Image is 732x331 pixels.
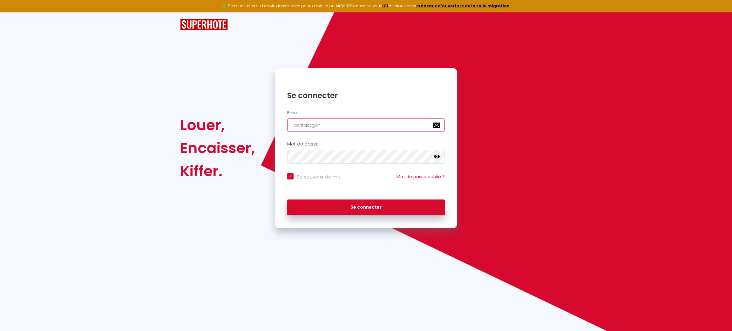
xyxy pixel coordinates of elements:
input: Ton Email [287,118,445,132]
button: Ouvrir le widget de chat LiveChat [5,3,24,22]
h2: Email [287,110,445,116]
a: Mot de passe oublié ? [396,173,445,180]
h1: Se connecter [287,91,445,100]
div: Kiffer. [180,160,255,183]
a: ICI [382,3,388,9]
button: Se connecter [287,199,445,215]
div: Louer, [180,114,255,137]
h2: Mot de passe [287,141,445,147]
a: créneaux d'ouverture de la salle migration [416,3,510,9]
div: Encaisser, [180,137,255,159]
img: SuperHote logo [180,19,228,30]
